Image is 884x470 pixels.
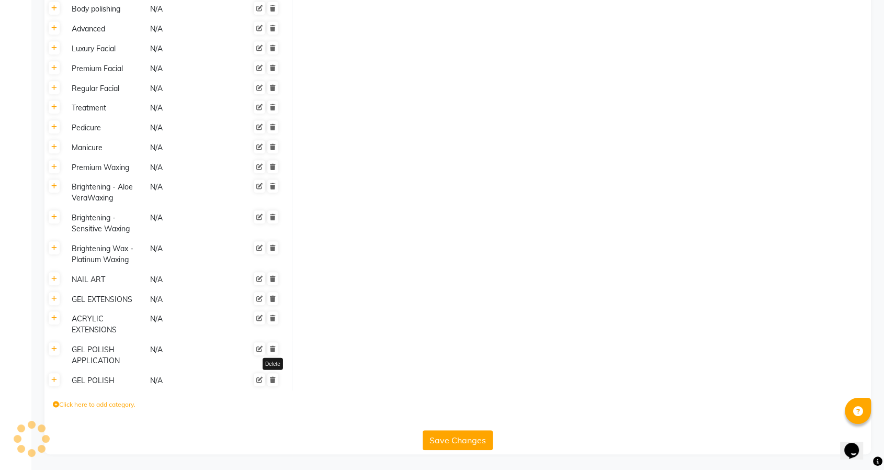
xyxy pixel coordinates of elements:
div: N/A [149,312,226,337]
div: N/A [149,141,226,154]
div: GEL POLISH [67,374,145,387]
div: N/A [149,3,226,16]
div: N/A [149,121,226,135]
div: Body polishing [67,3,145,16]
div: N/A [149,242,226,266]
div: ACRYLIC EXTENSIONS [67,312,145,337]
div: N/A [149,82,226,95]
div: Brightening - Aloe VeraWaxing [67,181,145,205]
div: Premium Facial [67,62,145,75]
div: N/A [149,181,226,205]
iframe: chat widget [840,428,874,460]
div: Regular Facial [67,82,145,95]
div: Delete [263,357,283,370]
div: N/A [149,42,226,55]
div: N/A [149,211,226,236]
div: Premium Waxing [67,161,145,174]
div: N/A [149,161,226,174]
button: Save Changes [423,430,493,450]
div: NAIL ART [67,273,145,286]
div: N/A [149,374,226,387]
div: N/A [149,343,226,367]
div: N/A [149,23,226,36]
div: Luxury Facial [67,42,145,55]
div: Treatment [67,102,145,115]
div: Pedicure [67,121,145,135]
div: Brightening Wax - Platinum Waxing [67,242,145,266]
div: N/A [149,273,226,286]
div: Manicure [67,141,145,154]
div: N/A [149,293,226,306]
div: GEL EXTENSIONS [67,293,145,306]
div: N/A [149,62,226,75]
div: Brightening - Sensitive Waxing [67,211,145,236]
div: Advanced [67,23,145,36]
div: N/A [149,102,226,115]
div: GEL POLISH APPLICATION [67,343,145,367]
label: Click here to add category. [53,400,135,409]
